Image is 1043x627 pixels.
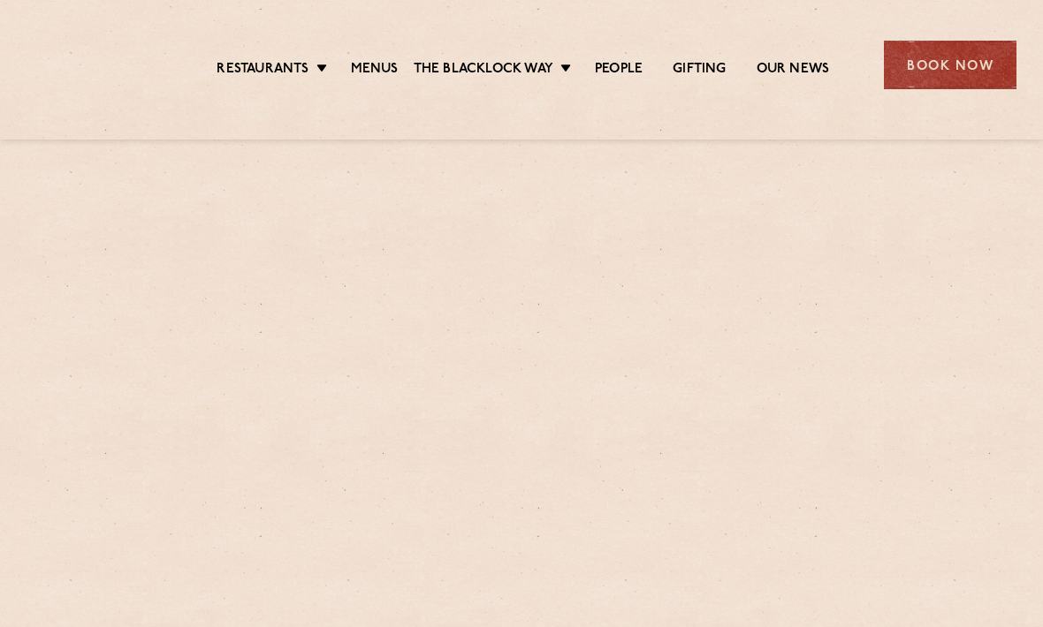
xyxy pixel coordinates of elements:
[27,17,171,113] img: svg%3E
[884,41,1016,89] div: Book Now
[757,61,830,79] a: Our News
[595,61,643,79] a: People
[217,61,308,79] a: Restaurants
[351,61,399,79] a: Menus
[414,61,553,79] a: The Blacklock Way
[673,61,726,79] a: Gifting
